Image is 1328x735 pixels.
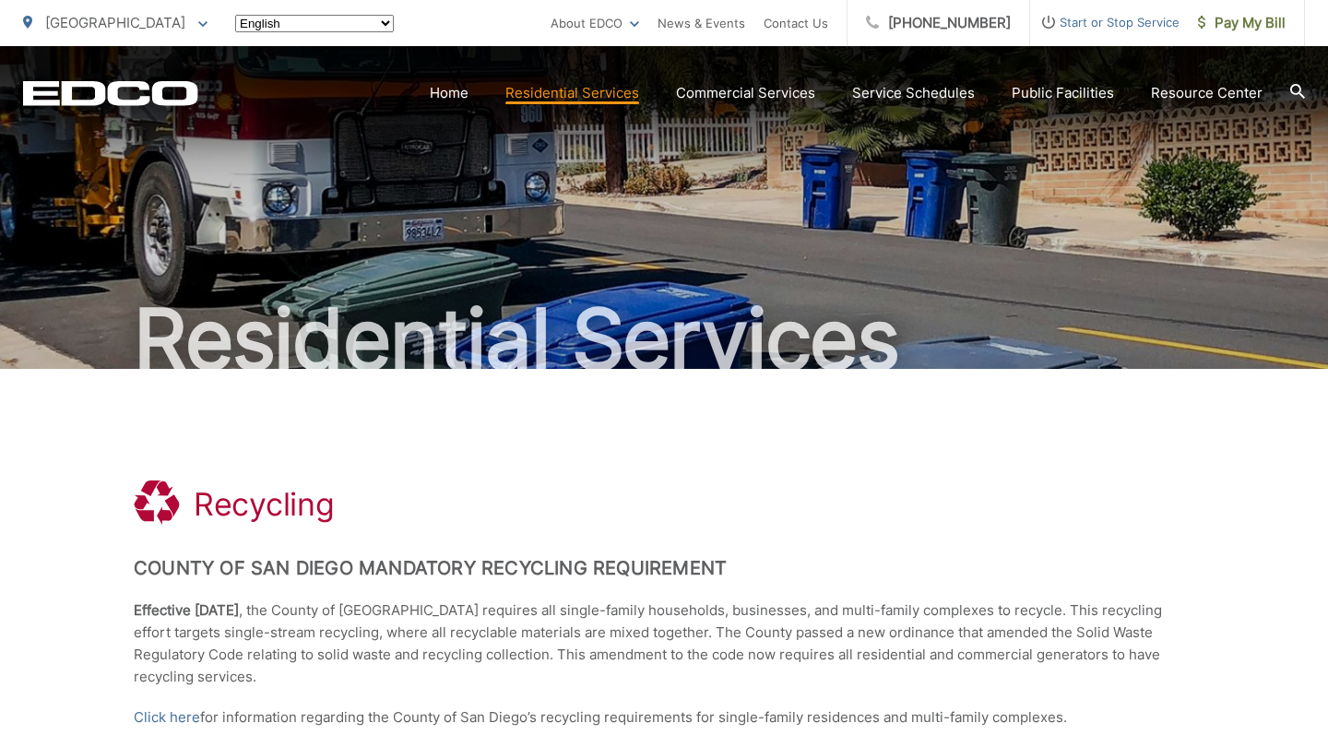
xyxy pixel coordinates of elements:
a: Click here [134,706,200,729]
a: Resource Center [1151,82,1263,104]
strong: Effective [DATE] [134,601,239,619]
p: , the County of [GEOGRAPHIC_DATA] requires all single-family households, businesses, and multi-fa... [134,599,1194,688]
a: Commercial Services [676,82,815,104]
a: Contact Us [764,12,828,34]
a: Service Schedules [852,82,975,104]
p: for information regarding the County of San Diego’s recycling requirements for single-family resi... [134,706,1194,729]
h2: County of San Diego Mandatory Recycling Requirement [134,557,1194,579]
h1: Recycling [194,486,334,523]
a: EDCD logo. Return to the homepage. [23,80,198,106]
span: [GEOGRAPHIC_DATA] [45,14,185,31]
a: Home [430,82,468,104]
a: About EDCO [551,12,639,34]
span: Pay My Bill [1198,12,1286,34]
a: News & Events [658,12,745,34]
a: Public Facilities [1012,82,1114,104]
select: Select a language [235,15,394,32]
h2: Residential Services [23,293,1305,385]
a: Residential Services [505,82,639,104]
